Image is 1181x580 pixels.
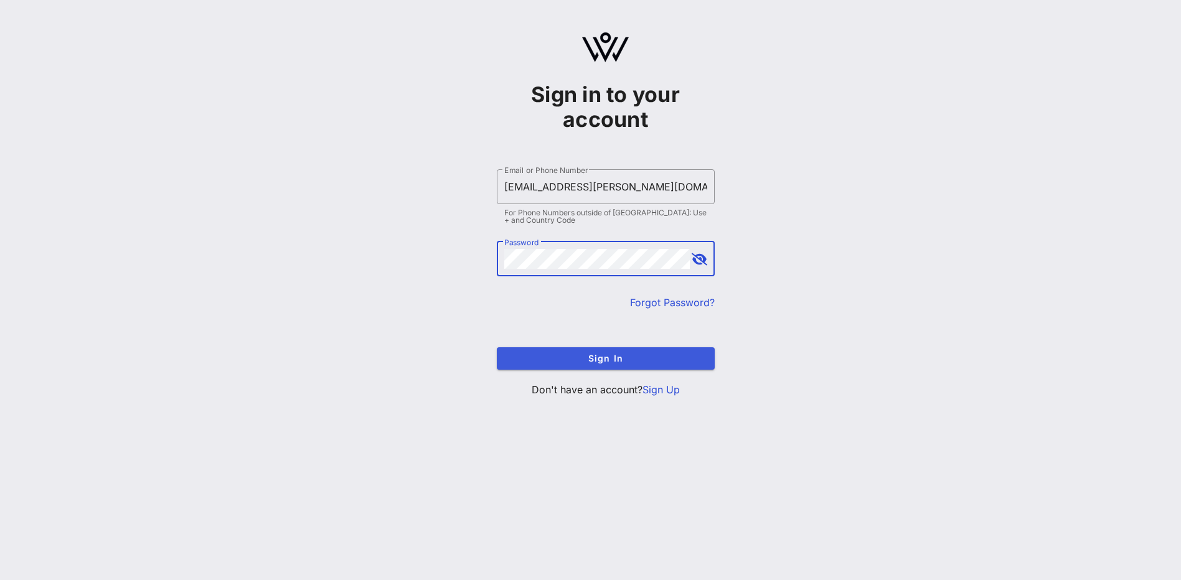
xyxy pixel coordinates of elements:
a: Forgot Password? [630,296,715,309]
button: Sign In [497,347,715,370]
button: append icon [692,253,707,266]
p: Don't have an account? [497,382,715,397]
label: Email or Phone Number [504,166,588,175]
h1: Sign in to your account [497,82,715,132]
span: Sign In [507,353,705,363]
div: For Phone Numbers outside of [GEOGRAPHIC_DATA]: Use + and Country Code [504,209,707,224]
img: logo.svg [582,32,629,62]
a: Sign Up [642,383,680,396]
label: Password [504,238,539,247]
